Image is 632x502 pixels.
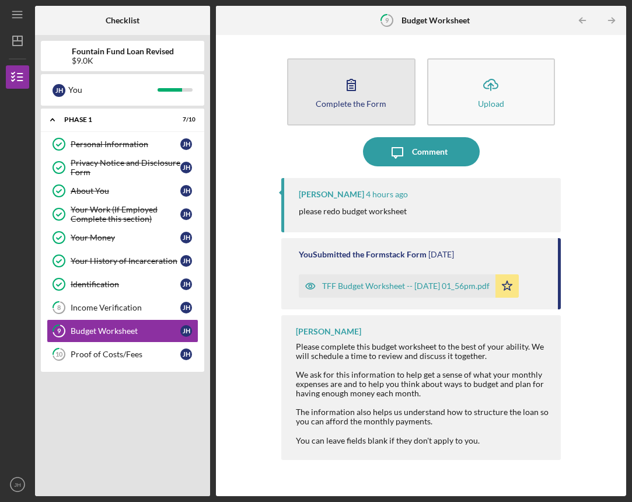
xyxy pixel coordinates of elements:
[47,203,198,226] a: Your Work (If Employed Complete this section)JH
[366,190,408,199] time: 2025-09-03 15:08
[299,250,427,259] div: You Submitted the Formstack Form
[385,16,389,24] tspan: 9
[71,303,180,312] div: Income Verification
[47,179,198,203] a: About YouJH
[428,250,454,259] time: 2025-02-10 18:56
[174,116,195,123] div: 7 / 10
[47,226,198,249] a: Your MoneyJH
[47,156,198,179] a: Privacy Notice and Disclosure FormJH
[47,249,198,273] a: Your History of IncarcerationJH
[299,190,364,199] div: [PERSON_NAME]
[296,327,361,336] div: [PERSON_NAME]
[180,278,192,290] div: J H
[322,281,490,291] div: TFF Budget Worksheet -- [DATE] 01_56pm.pdf
[71,186,180,196] div: About You
[57,304,61,312] tspan: 8
[71,326,180,336] div: Budget Worksheet
[180,185,192,197] div: J H
[287,58,415,125] button: Complete the Form
[71,140,180,149] div: Personal Information
[71,205,180,224] div: Your Work (If Employed Complete this section)
[72,47,174,56] b: Fountain Fund Loan Revised
[427,58,555,125] button: Upload
[71,158,180,177] div: Privacy Notice and Disclosure Form
[47,343,198,366] a: 10Proof of Costs/FeesJH
[401,16,470,25] b: Budget Worksheet
[412,137,448,166] div: Comment
[478,99,504,108] div: Upload
[106,16,139,25] b: Checklist
[47,296,198,319] a: 8Income VerificationJH
[53,84,65,97] div: J H
[180,348,192,360] div: J H
[47,133,198,156] a: Personal InformationJH
[14,482,21,488] text: JH
[180,208,192,220] div: J H
[47,273,198,296] a: IdentificationJH
[363,137,480,166] button: Comment
[71,256,180,266] div: Your History of Incarceration
[72,56,174,65] div: $9.0K
[64,116,166,123] div: Phase 1
[71,280,180,289] div: Identification
[299,205,407,218] p: please redo budget worksheet
[71,350,180,359] div: Proof of Costs/Fees
[299,274,519,298] button: TFF Budget Worksheet -- [DATE] 01_56pm.pdf
[180,325,192,337] div: J H
[180,232,192,243] div: J H
[316,99,386,108] div: Complete the Form
[6,473,29,496] button: JH
[68,80,158,100] div: You
[180,255,192,267] div: J H
[296,342,549,445] div: Please complete this budget worksheet to the best of your ability. We will schedule a time to rev...
[47,319,198,343] a: 9Budget WorksheetJH
[71,233,180,242] div: Your Money
[180,302,192,313] div: J H
[55,351,63,358] tspan: 10
[180,162,192,173] div: J H
[180,138,192,150] div: J H
[57,327,61,335] tspan: 9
